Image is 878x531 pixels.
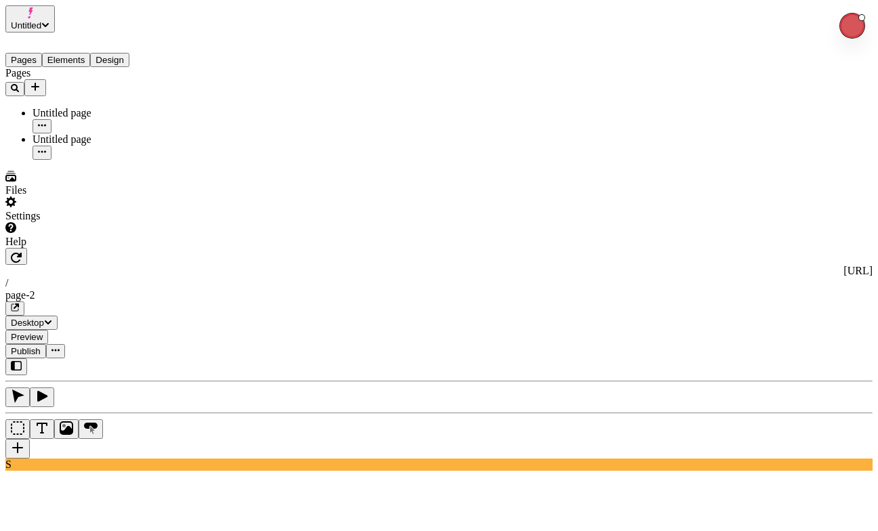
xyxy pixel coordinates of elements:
button: Untitled [5,5,55,33]
div: page-2 [5,289,873,301]
div: Untitled page [33,107,168,119]
button: Box [5,419,30,439]
span: Untitled [11,20,41,30]
button: Preview [5,330,48,344]
div: [URL] [5,265,873,277]
button: Pages [5,53,42,67]
div: / [5,277,873,289]
span: Publish [11,346,41,356]
button: Button [79,419,103,439]
button: Text [30,419,54,439]
div: Settings [5,210,168,222]
button: Publish [5,344,46,358]
button: Image [54,419,79,439]
span: Preview [11,332,43,342]
button: Design [90,53,129,67]
button: Desktop [5,316,58,330]
div: Files [5,184,168,196]
div: Untitled page [33,133,168,146]
button: Elements [42,53,91,67]
div: Pages [5,67,168,79]
div: S [5,459,873,471]
button: Add new [24,79,46,96]
p: Cookie Test Route [5,11,198,23]
span: Desktop [11,318,44,328]
div: Help [5,236,168,248]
